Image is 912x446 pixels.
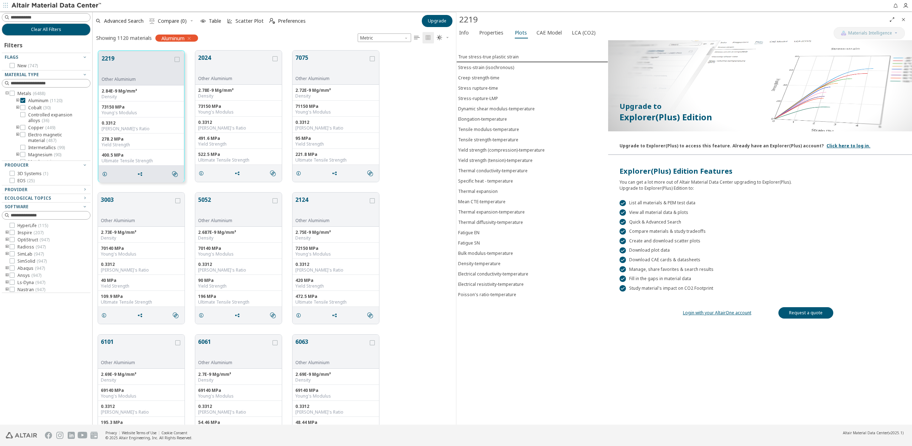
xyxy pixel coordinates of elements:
span: ( 6488 ) [33,90,45,96]
button: Table View [411,32,423,43]
div: You can get a lot more out of Altair Material Data Center upgrading to Explorer(Plus). Upgrade to... [620,176,901,191]
div: Density [198,93,279,99]
a: Privacy [105,430,117,435]
span: SimSolid [17,258,47,264]
div: Young's Modulus [198,109,279,115]
button: Tile View [423,32,434,43]
i: toogle group [5,287,10,293]
div: 0.3312 [295,120,376,125]
button: Mean CTE-temperature [456,196,608,207]
div: 69140 MPa [198,388,279,393]
div: Density [102,94,181,100]
img: Altair Material Data Center [11,2,102,9]
div: 0.3312 [102,120,181,126]
div: [PERSON_NAME]'s Ratio [295,267,376,273]
div: Stress rupture-time [458,85,498,91]
span: Plots [515,27,527,38]
div:  [620,228,626,235]
div: [PERSON_NAME]'s Ratio [295,125,376,131]
div: Stress-strain (isochronous) [458,64,514,70]
span: 3D Systems [17,171,48,177]
div: Density [101,377,182,383]
button: Similar search [267,308,282,322]
span: Nastran [17,287,45,293]
div: Upgrade to Explorer(Plus) to access this feature. Already have an Explorer(Plus) account? [620,140,824,149]
div: Thermal expansion [458,188,498,194]
button: 6063 [295,337,368,360]
div: Showing 1120 materials [96,35,152,41]
button: Similar search [169,167,184,181]
button: Details [99,167,114,181]
div: Other Aluminium [295,360,368,366]
div: 40 MPa [101,278,182,283]
i:  [270,313,276,318]
button: Poisson's ratio-temperature [456,289,608,300]
span: Flags [5,54,18,60]
button: 2024 [198,53,271,76]
span: ( 947 ) [35,287,45,293]
div: 0.3312 [198,120,279,125]
div: 2.69E-9 Mg/mm³ [295,372,376,377]
span: Advanced Search [104,19,144,23]
button: Yield strength (compression)-temperature [456,145,608,155]
div: Yield Strength [198,141,279,147]
button: Tensile modulus-temperature [456,124,608,135]
span: Radioss [17,244,46,250]
button: Fatigue SN [456,238,608,248]
button: 7075 [295,53,368,76]
div: 90 MPa [198,278,279,283]
div: Thermal diffusivity-temperature [458,219,523,225]
span: LCA (CO2) [572,27,596,38]
div: 2.687E-9 Mg/mm³ [198,230,279,235]
button: Thermal conductivity-temperature [456,166,608,176]
button: Similar search [364,166,379,180]
i:  [425,35,431,41]
span: Aluminum [161,35,185,41]
div:  [620,266,626,273]
span: ( 947 ) [40,237,50,243]
button: 6061 [198,337,271,360]
div: Tensile modulus-temperature [458,126,519,132]
div: 2.75E-9 Mg/mm³ [295,230,376,235]
button: Bulk modulus-temperature [456,248,608,258]
i: toogle group [15,105,20,111]
span: Producer [5,162,28,168]
img: Altair Engineering [6,432,37,439]
button: Similar search [364,308,379,322]
button: Details [292,166,307,180]
span: Preferences [278,19,306,23]
button: Stress-rupture-LMP [456,93,608,104]
div: Ultimate Tensile Strength [102,158,181,164]
div: 0.3312 [295,262,376,267]
i: toogle group [15,152,20,158]
div: Ultimate Tensile Strength [198,157,279,163]
div: 0.3312 [198,262,279,267]
span: ( 947 ) [35,279,45,285]
div: Young's Modulus [295,251,376,257]
span: ( 1120 ) [50,98,62,104]
button: Full Screen [886,14,898,25]
div:  [620,285,626,292]
i:  [270,170,276,176]
div: Creep strength-time [458,75,499,81]
div: 71150 MPa [295,104,376,109]
span: Ls-Dyna [17,280,45,285]
div: Ultimate Tensile Strength [198,299,279,305]
div: 0.3312 [101,262,182,267]
button: Yield strength (tension)-temperature [456,155,608,166]
div: Thermal expansion-temperature [458,209,525,215]
button: Electrical resistivity-temperature [456,279,608,289]
div: 0.3312 [101,404,182,409]
i: toogle group [5,237,10,243]
div: Other Aluminium [295,76,368,82]
div: [PERSON_NAME]'s Ratio [198,125,279,131]
div: 2.69E-9 Mg/mm³ [101,372,182,377]
div: 95 MPa [295,136,376,141]
div: 2.78E-9 Mg/mm³ [198,88,279,93]
p: Explorer(Plus) Edition [620,111,901,123]
i: toogle group [5,230,10,236]
button: Details [195,166,210,180]
div: Poisson's ratio-temperature [458,292,516,298]
span: Aluminum [28,98,62,104]
button: Close [898,14,909,25]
